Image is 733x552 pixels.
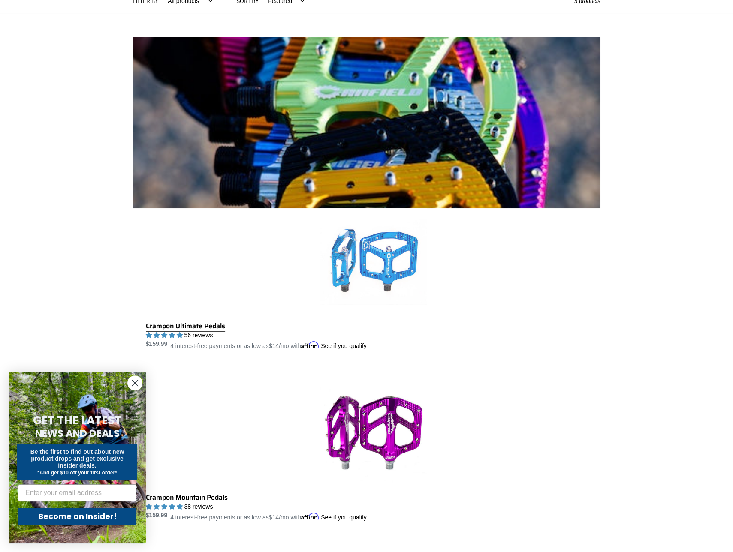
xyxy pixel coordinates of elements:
[35,426,120,440] span: NEWS AND DEALS
[18,484,136,501] input: Enter your email address
[18,508,136,525] button: Become an Insider!
[133,37,600,208] img: Content block image
[33,413,121,428] span: GET THE LATEST
[37,470,117,476] span: *And get $10 off your first order*
[127,375,142,390] button: Close dialog
[30,448,124,469] span: Be the first to find out about new product drops and get exclusive insider deals.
